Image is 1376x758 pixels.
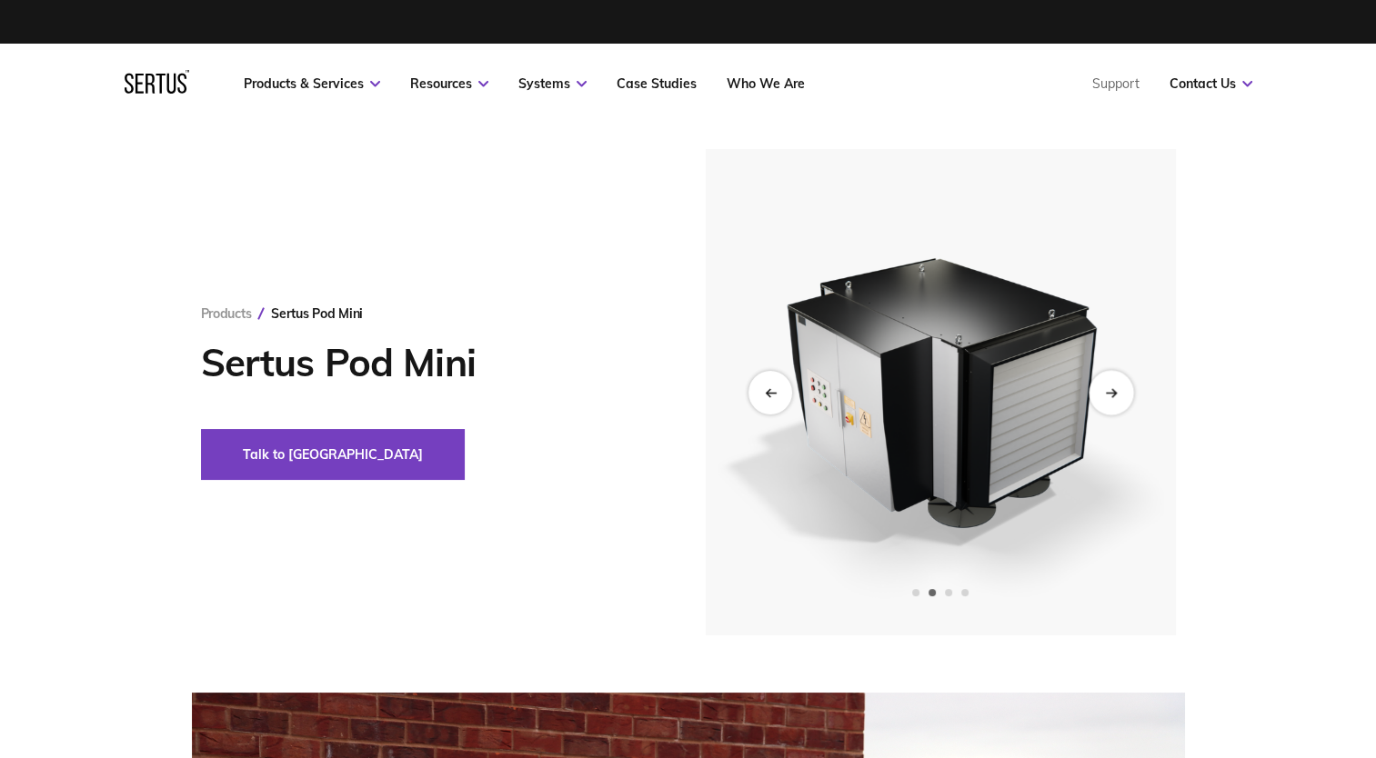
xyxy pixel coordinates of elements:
button: Talk to [GEOGRAPHIC_DATA] [201,429,465,480]
a: Case Studies [617,75,697,92]
iframe: Chat Widget [1050,548,1376,758]
span: Go to slide 3 [945,589,952,596]
span: Go to slide 1 [912,589,919,596]
a: Systems [518,75,587,92]
a: Support [1092,75,1140,92]
a: Products & Services [244,75,380,92]
a: Products [201,305,252,322]
div: Previous slide [748,371,792,414]
span: Go to slide 4 [961,589,969,596]
a: Resources [410,75,488,92]
h1: Sertus Pod Mini [201,340,651,385]
div: Next slide [1089,370,1133,414]
a: Who We Are [727,75,805,92]
a: Contact Us [1170,75,1252,92]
